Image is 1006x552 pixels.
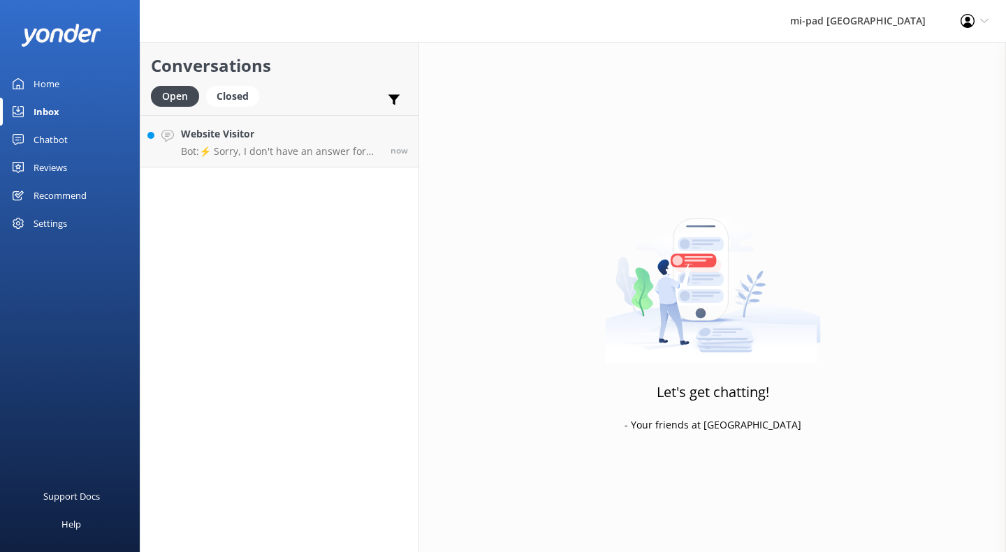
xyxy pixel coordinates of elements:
[34,209,67,237] div: Settings
[181,126,380,142] h4: Website Visitor
[391,144,408,156] span: Oct 02 2025 09:46pm (UTC +13:00) Pacific/Auckland
[151,52,408,79] h2: Conversations
[34,181,87,209] div: Recommend
[605,189,821,364] img: artwork of a man stealing a conversation from at giant smartphone
[151,86,199,107] div: Open
[34,126,68,154] div: Chatbot
[657,381,769,403] h3: Let's get chatting!
[34,70,59,98] div: Home
[61,510,81,538] div: Help
[206,88,266,103] a: Closed
[21,24,101,47] img: yonder-white-logo.png
[140,115,418,167] a: Website VisitorBot:⚡ Sorry, I don't have an answer for that in my knowledge base. Please try and ...
[151,88,206,103] a: Open
[34,154,67,181] div: Reviews
[34,98,59,126] div: Inbox
[625,417,801,433] p: - Your friends at [GEOGRAPHIC_DATA]
[206,86,259,107] div: Closed
[43,482,100,510] div: Support Docs
[181,145,380,158] p: Bot: ⚡ Sorry, I don't have an answer for that in my knowledge base. Please try and rephrase your ...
